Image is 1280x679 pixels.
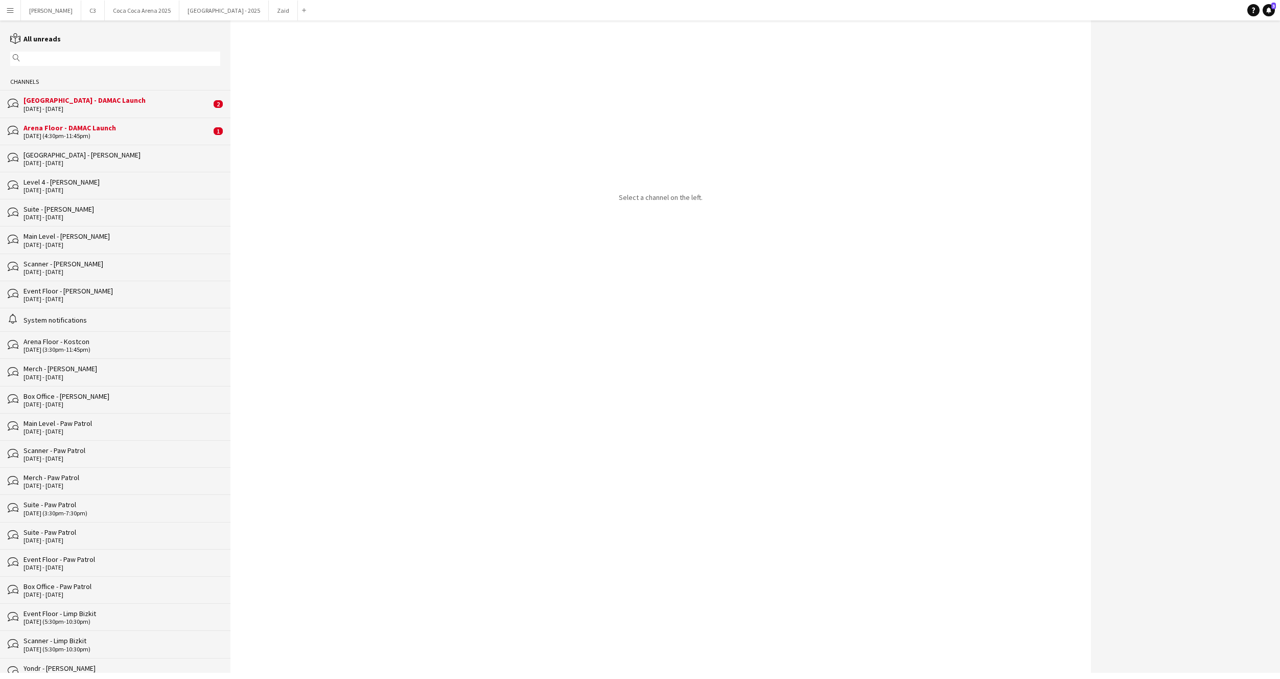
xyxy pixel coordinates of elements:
button: [GEOGRAPHIC_DATA] - 2025 [179,1,269,20]
a: All unreads [10,34,61,43]
div: [DATE] - [DATE] [24,268,220,276]
div: [DATE] (5:30pm-10:30pm) [24,646,220,653]
div: [DATE] (3:30pm-11:45pm) [24,346,220,353]
div: System notifications [24,315,220,325]
div: [DATE] - [DATE] [24,537,220,544]
div: [DATE] - [DATE] [24,187,220,194]
div: Suite - Paw Patrol [24,528,220,537]
div: [DATE] - [DATE] [24,428,220,435]
button: [PERSON_NAME] [21,1,81,20]
button: Zaid [269,1,298,20]
div: [DATE] (5:30pm-10:30pm) [24,618,220,625]
div: Merch - Paw Patrol [24,473,220,482]
div: [DATE] - [DATE] [24,296,220,303]
div: [DATE] - [DATE] [24,455,220,462]
div: Scanner - Paw Patrol [24,446,220,455]
div: [DATE] - [DATE] [24,591,220,598]
div: [DATE] - [DATE] [24,401,220,408]
div: [DATE] (3:30pm-7:30pm) [24,510,220,517]
div: Arena Floor - Kostcon [24,337,220,346]
div: [DATE] - [DATE] [24,241,220,248]
div: [DATE] - [DATE] [24,160,220,167]
div: Suite - Paw Patrol [24,500,220,509]
a: 3 [1263,4,1275,16]
div: [GEOGRAPHIC_DATA] - [PERSON_NAME] [24,150,220,160]
div: Scanner - Limp Bizkit [24,636,220,645]
div: Main Level - Paw Patrol [24,419,220,428]
div: Yondr - [PERSON_NAME] [24,664,220,673]
div: [DATE] - [DATE] [24,564,220,571]
div: Merch - [PERSON_NAME] [24,364,220,373]
div: Event Floor - Paw Patrol [24,555,220,564]
div: [GEOGRAPHIC_DATA] - DAMAC Launch [24,96,211,105]
div: [DATE] - [DATE] [24,482,220,489]
p: Select a channel on the left. [619,193,703,202]
div: [DATE] - [DATE] [24,105,211,112]
span: 2 [214,100,223,108]
button: C3 [81,1,105,20]
div: Arena Floor - DAMAC Launch [24,123,211,132]
div: Event Floor - Limp Bizkit [24,609,220,618]
span: 3 [1271,3,1276,9]
span: 1 [214,127,223,135]
div: Level 4 - [PERSON_NAME] [24,177,220,187]
div: Box Office - Paw Patrol [24,582,220,591]
div: [DATE] (4:30pm-11:45pm) [24,132,211,140]
div: [DATE] - [DATE] [24,374,220,381]
div: Event Floor - [PERSON_NAME] [24,286,220,296]
div: Main Level - [PERSON_NAME] [24,232,220,241]
button: Coca Coca Arena 2025 [105,1,179,20]
div: Scanner - [PERSON_NAME] [24,259,220,268]
div: [DATE] - [DATE] [24,214,220,221]
div: Box Office - [PERSON_NAME] [24,392,220,401]
div: Suite - [PERSON_NAME] [24,205,220,214]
